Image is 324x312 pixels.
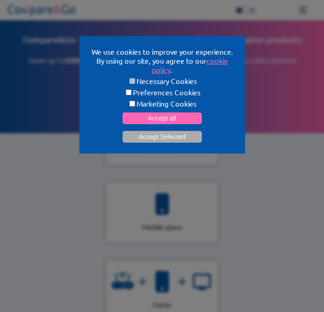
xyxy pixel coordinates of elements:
[90,76,234,85] label: Necessary Cookies
[129,78,135,84] input: Necessary Cookies
[90,88,234,97] label: Preferences Cookies
[90,99,234,108] label: Marketing Cookies
[123,112,202,124] button: Accept all
[152,56,228,74] a: cookie policy
[126,89,132,95] input: Preferences Cookies
[123,131,202,143] button: Accept Selected
[90,47,234,74] p: We use cookies to improve your experience. By using our site, you agree to our .
[129,101,135,107] input: Marketing Cookies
